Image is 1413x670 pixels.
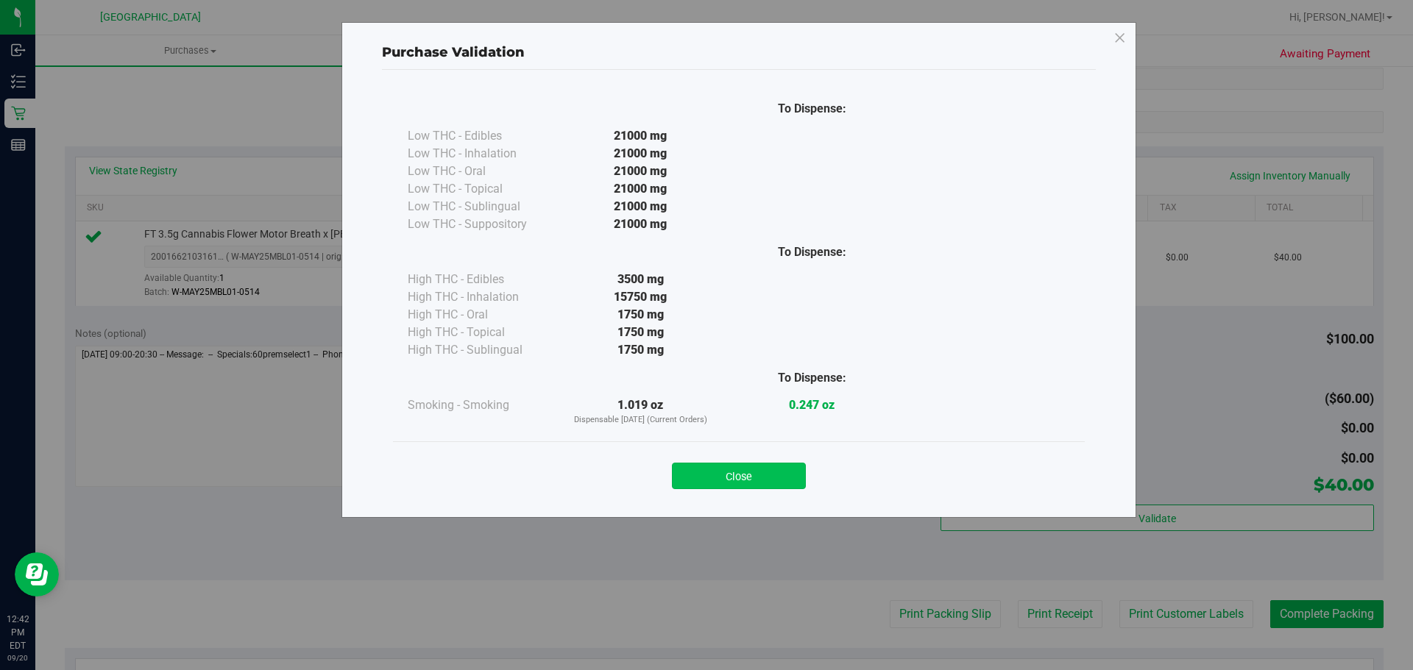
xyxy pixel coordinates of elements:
div: To Dispense: [726,100,898,118]
div: Low THC - Inhalation [408,145,555,163]
div: Low THC - Oral [408,163,555,180]
div: 21000 mg [555,163,726,180]
div: 1750 mg [555,341,726,359]
span: Purchase Validation [382,44,525,60]
div: To Dispense: [726,369,898,387]
iframe: Resource center [15,552,59,596]
div: 15750 mg [555,288,726,306]
div: Low THC - Suppository [408,215,555,233]
p: Dispensable [DATE] (Current Orders) [555,414,726,427]
div: To Dispense: [726,243,898,261]
div: High THC - Topical [408,324,555,341]
div: High THC - Inhalation [408,288,555,306]
div: High THC - Oral [408,306,555,324]
div: 21000 mg [555,198,726,215]
button: Close [672,463,806,489]
div: High THC - Sublingual [408,341,555,359]
div: Low THC - Topical [408,180,555,198]
div: 1750 mg [555,306,726,324]
div: 1750 mg [555,324,726,341]
div: Smoking - Smoking [408,396,555,414]
div: High THC - Edibles [408,271,555,288]
div: Low THC - Edibles [408,127,555,145]
div: 21000 mg [555,127,726,145]
div: 3500 mg [555,271,726,288]
strong: 0.247 oz [789,398,835,412]
div: 1.019 oz [555,396,726,427]
div: 21000 mg [555,145,726,163]
div: Low THC - Sublingual [408,198,555,215]
div: 21000 mg [555,180,726,198]
div: 21000 mg [555,215,726,233]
